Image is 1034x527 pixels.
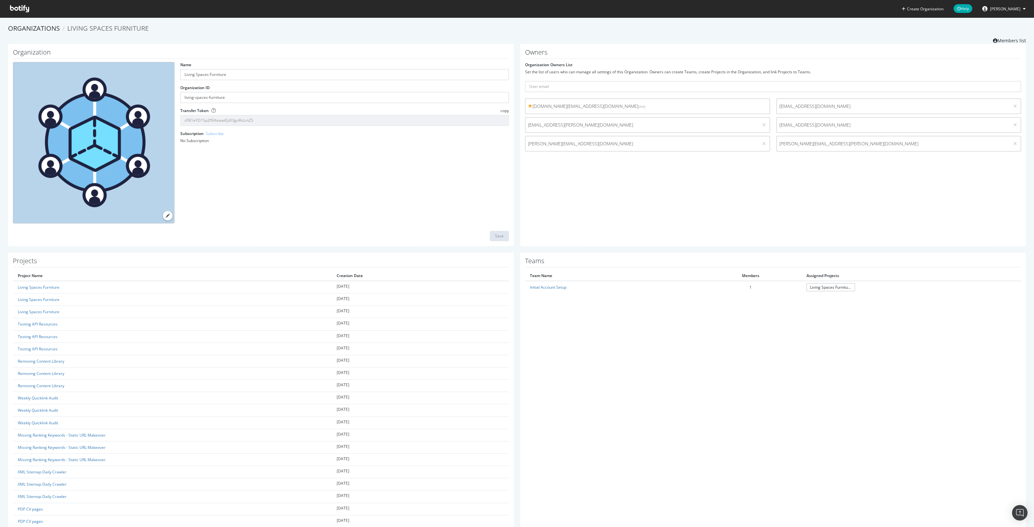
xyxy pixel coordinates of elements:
td: [DATE] [332,417,509,429]
a: Weekly Quicklink Audit [18,420,58,426]
label: Name [180,62,191,67]
a: PDP CV pages [18,519,43,524]
a: PDP CV pages [18,506,43,512]
th: Assigned Projects [802,271,1021,281]
td: [DATE] [332,306,509,318]
div: Set the list of users who can manage all settings of this Organization. Owners can create Teams, ... [525,69,1021,75]
span: [PERSON_NAME][EMAIL_ADDRESS][PERSON_NAME][DOMAIN_NAME] [779,140,1007,147]
input: name [180,69,509,80]
a: Testing API Resources [18,334,58,339]
h1: Teams [525,257,1021,267]
a: - Subscribe [204,131,224,136]
span: [EMAIL_ADDRESS][DOMAIN_NAME] [779,103,1007,109]
td: [DATE] [332,330,509,343]
label: Transfer Token [180,108,209,113]
label: Organization Owners List [525,62,573,67]
a: XML Sitemap Daily Crawler [18,494,67,499]
span: Help [954,4,972,13]
h1: Organization [13,49,509,59]
button: [PERSON_NAME] [977,4,1031,14]
td: [DATE] [332,380,509,392]
a: Living Spaces Furniture [18,309,59,315]
th: Project Name [13,271,332,281]
a: Weekly Quicklink Audit [18,395,58,401]
a: Missing Ranking Keywords - Static URL Makeover [18,432,106,438]
td: [DATE] [332,392,509,404]
a: Weekly Quicklink Audit [18,408,58,413]
a: XML Sitemap Daily Crawler [18,481,67,487]
span: [PERSON_NAME][EMAIL_ADDRESS][DOMAIN_NAME] [528,140,756,147]
a: Living Spaces Furniture [18,297,59,302]
span: Living Spaces Furniture [67,24,149,33]
td: [DATE] [332,281,509,294]
td: [DATE] [332,429,509,441]
div: Save [495,233,504,239]
a: Living Spaces Furniture [807,283,855,291]
span: [EMAIL_ADDRESS][PERSON_NAME][DOMAIN_NAME] [528,122,756,128]
td: 1 [699,281,802,293]
span: [DOMAIN_NAME][EMAIL_ADDRESS][DOMAIN_NAME] [528,103,767,109]
div: No Subscription [180,138,509,143]
td: [DATE] [332,466,509,478]
a: Initial Account Setup [530,284,566,290]
td: [DATE] [332,491,509,503]
a: Testing API Resources [18,321,58,327]
h1: Owners [525,49,1021,59]
td: [DATE] [332,441,509,453]
a: Organizations [8,24,60,33]
a: Missing Ranking Keywords - Static URL Makeover [18,457,106,462]
th: Team Name [525,271,699,281]
div: Open Intercom Messenger [1012,505,1028,521]
input: User email [525,81,1021,92]
td: [DATE] [332,355,509,367]
small: (me) [638,104,645,109]
span: [EMAIL_ADDRESS][DOMAIN_NAME] [779,122,1007,128]
button: Save [490,231,509,241]
td: [DATE] [332,318,509,330]
span: Svetlana Li [990,6,1020,12]
a: Removing Content Library [18,358,64,364]
td: [DATE] [332,294,509,306]
td: [DATE] [332,404,509,417]
input: Organization ID [180,92,509,103]
td: [DATE] [332,453,509,466]
a: Removing Content Library [18,383,64,388]
button: Create Organization [902,6,944,12]
a: Missing Ranking Keywords - Static URL Makeover [18,445,106,450]
a: Members list [993,36,1026,44]
ol: breadcrumbs [8,24,1026,33]
a: XML Sitemap Daily Crawler [18,469,67,475]
a: Removing Content Library [18,371,64,376]
th: Creation Date [332,271,509,281]
td: [DATE] [332,343,509,355]
span: copy [501,108,509,113]
label: Subscription [180,131,224,136]
td: [DATE] [332,478,509,491]
h1: Projects [13,257,509,267]
td: [DATE] [332,503,509,515]
a: Living Spaces Furniture [18,284,59,290]
th: Members [699,271,802,281]
td: [DATE] [332,367,509,380]
label: Organization ID [180,85,210,90]
a: Testing API Resources [18,346,58,352]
